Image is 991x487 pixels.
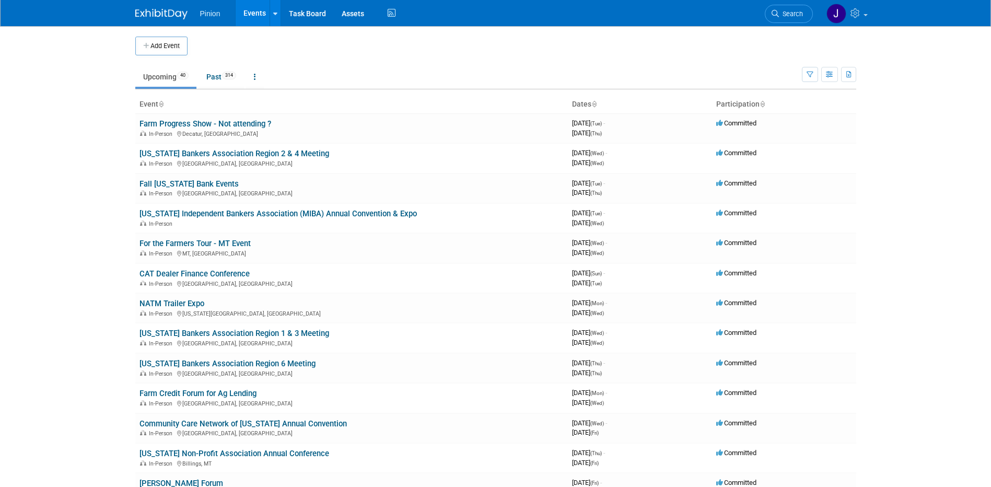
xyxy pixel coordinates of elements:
[590,160,604,166] span: (Wed)
[140,400,146,405] img: In-Person Event
[572,299,607,307] span: [DATE]
[765,5,813,23] a: Search
[149,430,176,437] span: In-Person
[572,459,599,467] span: [DATE]
[139,359,316,368] a: [US_STATE] Bankers Association Region 6 Meeting
[140,250,146,256] img: In-Person Event
[716,359,756,367] span: Committed
[140,310,146,316] img: In-Person Event
[572,359,605,367] span: [DATE]
[139,428,564,437] div: [GEOGRAPHIC_DATA], [GEOGRAPHIC_DATA]
[590,150,604,156] span: (Wed)
[149,160,176,167] span: In-Person
[139,459,564,467] div: Billings, MT
[716,239,756,247] span: Committed
[603,359,605,367] span: -
[590,400,604,406] span: (Wed)
[140,430,146,435] img: In-Person Event
[826,4,846,24] img: Jennifer Plumisto
[603,209,605,217] span: -
[600,479,602,486] span: -
[139,249,564,257] div: MT, [GEOGRAPHIC_DATA]
[572,249,604,257] span: [DATE]
[200,9,220,18] span: Pinion
[139,239,251,248] a: For the Farmers Tour - MT Event
[572,209,605,217] span: [DATE]
[139,419,347,428] a: Community Care Network of [US_STATE] Annual Convention
[590,450,602,456] span: (Thu)
[590,281,602,286] span: (Tue)
[149,460,176,467] span: In-Person
[139,209,417,218] a: [US_STATE] Independent Bankers Association (MIBA) Annual Convention & Expo
[149,131,176,137] span: In-Person
[140,460,146,466] img: In-Person Event
[779,10,803,18] span: Search
[590,131,602,136] span: (Thu)
[716,389,756,397] span: Committed
[605,239,607,247] span: -
[140,221,146,226] img: In-Person Event
[590,330,604,336] span: (Wed)
[760,100,765,108] a: Sort by Participation Type
[568,96,712,113] th: Dates
[139,399,564,407] div: [GEOGRAPHIC_DATA], [GEOGRAPHIC_DATA]
[572,219,604,227] span: [DATE]
[590,361,602,366] span: (Thu)
[603,119,605,127] span: -
[590,221,604,226] span: (Wed)
[590,211,602,216] span: (Tue)
[149,250,176,257] span: In-Person
[139,189,564,197] div: [GEOGRAPHIC_DATA], [GEOGRAPHIC_DATA]
[140,281,146,286] img: In-Person Event
[716,479,756,486] span: Committed
[572,309,604,317] span: [DATE]
[716,149,756,157] span: Committed
[605,419,607,427] span: -
[572,419,607,427] span: [DATE]
[716,269,756,277] span: Committed
[712,96,856,113] th: Participation
[590,300,604,306] span: (Mon)
[590,240,604,246] span: (Wed)
[139,369,564,377] div: [GEOGRAPHIC_DATA], [GEOGRAPHIC_DATA]
[149,370,176,377] span: In-Person
[605,329,607,337] span: -
[140,190,146,195] img: In-Person Event
[572,329,607,337] span: [DATE]
[590,480,599,486] span: (Fri)
[139,449,329,458] a: [US_STATE] Non-Profit Association Annual Conference
[590,390,604,396] span: (Mon)
[572,239,607,247] span: [DATE]
[139,279,564,287] div: [GEOGRAPHIC_DATA], [GEOGRAPHIC_DATA]
[572,269,605,277] span: [DATE]
[139,269,250,279] a: CAT Dealer Finance Conference
[139,389,257,398] a: Farm Credit Forum for Ag Lending
[590,421,604,426] span: (Wed)
[572,189,602,196] span: [DATE]
[590,271,602,276] span: (Sun)
[603,269,605,277] span: -
[590,181,602,187] span: (Tue)
[590,121,602,126] span: (Tue)
[572,179,605,187] span: [DATE]
[140,160,146,166] img: In-Person Event
[716,119,756,127] span: Committed
[572,428,599,436] span: [DATE]
[572,479,602,486] span: [DATE]
[149,281,176,287] span: In-Person
[572,149,607,157] span: [DATE]
[572,369,602,377] span: [DATE]
[590,340,604,346] span: (Wed)
[139,159,564,167] div: [GEOGRAPHIC_DATA], [GEOGRAPHIC_DATA]
[158,100,164,108] a: Sort by Event Name
[572,119,605,127] span: [DATE]
[139,119,271,129] a: Farm Progress Show - Not attending ?
[572,129,602,137] span: [DATE]
[177,72,189,79] span: 40
[135,9,188,19] img: ExhibitDay
[140,370,146,376] img: In-Person Event
[572,279,602,287] span: [DATE]
[605,299,607,307] span: -
[590,430,599,436] span: (Fri)
[139,179,239,189] a: Fall [US_STATE] Bank Events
